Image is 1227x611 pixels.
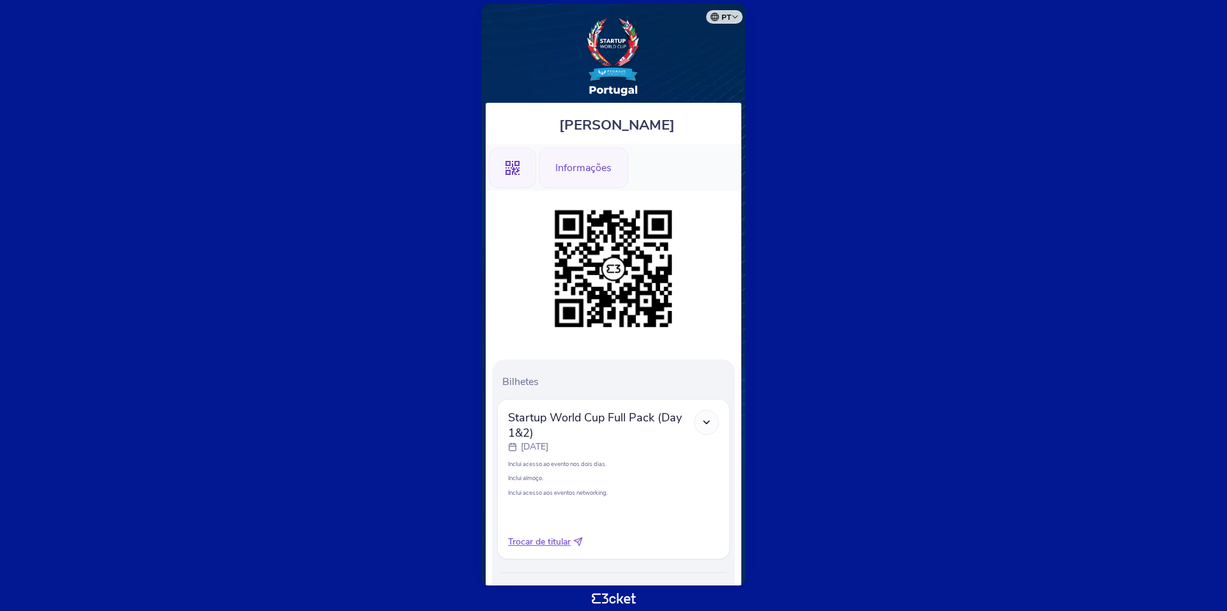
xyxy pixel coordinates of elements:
p: Bilhetes [502,375,730,389]
img: e0606a5b97ea46deb96015b3d869c40c.png [548,204,679,334]
span: Startup World Cup Full Pack (Day 1&2) [508,410,694,441]
p: Inclui acesso aos eventos networking. [508,488,719,497]
div: Informações [539,147,628,188]
p: [DATE] [521,441,548,453]
p: Inclui almoço. [508,474,719,482]
span: Trocar de titular [508,536,571,548]
img: Startup World Cup Portugal [585,17,642,96]
span: [PERSON_NAME] [559,116,675,135]
a: Informações [539,160,628,174]
p: Inclui acesso ao evento nos dois dias. [508,460,719,468]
